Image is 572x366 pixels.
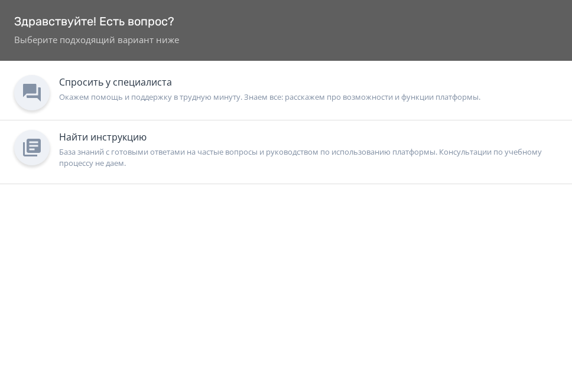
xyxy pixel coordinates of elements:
div: Спросить у специалиста [59,75,480,89]
div: Здравствуйте! Есть вопрос? [14,14,558,28]
div: Выберите подходящий вариант ниже [14,33,558,47]
div: Найти инструкцию [59,130,558,144]
div: База знаний с готовыми ответами на частые вопросы и руководством по использованию платформы. Конс... [59,146,558,169]
div: Окажем помощь и поддержку в трудную минуту. Знаем все: расскажем про возможности и функции платфо... [59,91,480,103]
